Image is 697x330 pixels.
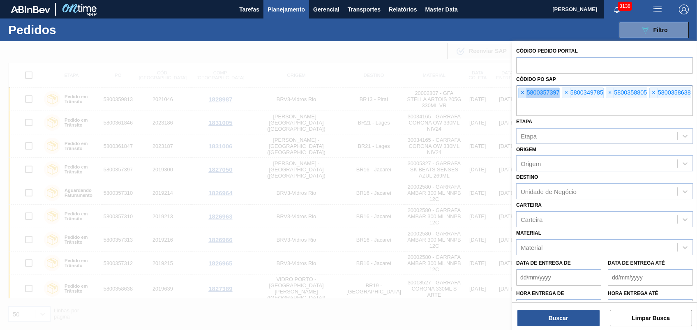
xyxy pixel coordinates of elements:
[11,6,50,13] img: TNhmsLtSVTkK8tSr43FrP2fwEKptu5GPRR3wAAAABJRU5ErkJggg==
[8,25,129,35] h1: Pedidos
[521,132,537,139] div: Etapa
[516,269,601,286] input: dd/mm/yyyy
[348,5,381,14] span: Transportes
[516,260,571,266] label: Data de Entrega de
[519,88,526,98] span: ×
[679,5,689,14] img: Logout
[618,2,632,11] span: 3138
[562,88,570,98] span: ×
[608,260,665,266] label: Data de Entrega até
[606,88,647,98] div: 5800358805
[518,88,560,98] div: 5800357397
[389,5,417,14] span: Relatórios
[562,88,603,98] div: 5800349785
[516,119,532,125] label: Etapa
[516,230,541,236] label: Material
[268,5,305,14] span: Planejamento
[516,174,538,180] label: Destino
[516,147,536,152] label: Origem
[516,48,578,54] label: Código Pedido Portal
[425,5,457,14] span: Master Data
[521,244,542,251] div: Material
[653,5,662,14] img: userActions
[516,288,601,300] label: Hora entrega de
[604,4,630,15] button: Notificações
[521,216,542,223] div: Carteira
[619,22,689,38] button: Filtro
[653,27,668,33] span: Filtro
[521,160,541,167] div: Origem
[516,202,542,208] label: Carteira
[521,188,577,195] div: Unidade de Negócio
[606,88,614,98] span: ×
[650,88,658,98] span: ×
[608,288,693,300] label: Hora entrega até
[516,76,556,82] label: Códido PO SAP
[313,5,339,14] span: Gerencial
[239,5,259,14] span: Tarefas
[608,269,693,286] input: dd/mm/yyyy
[649,88,691,98] div: 5800358638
